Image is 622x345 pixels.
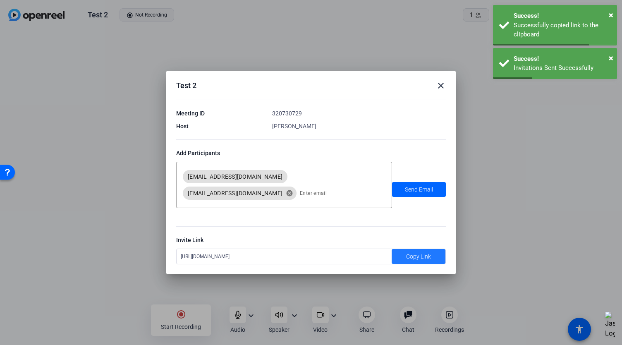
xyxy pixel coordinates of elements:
span: × [609,10,613,20]
span: Copy Link [406,252,431,261]
div: Add Participants [176,149,446,157]
span: [EMAIL_ADDRESS][DOMAIN_NAME] [188,189,282,197]
button: Send Email [392,182,446,197]
span: Send Email [405,185,433,194]
button: Close [609,9,613,21]
span: × [609,53,613,63]
mat-icon: close [436,81,446,91]
div: Successfully copied link to the clipboard [514,21,611,39]
div: 320730729 [272,109,446,117]
div: Success! [514,11,611,21]
div: Invitations Sent Successfully [514,63,611,73]
mat-icon: cancel [282,189,297,197]
button: Copy Link [392,249,445,264]
div: [URL][DOMAIN_NAME] [177,249,392,264]
div: Host [176,122,263,130]
span: [EMAIL_ADDRESS][DOMAIN_NAME] [188,172,282,181]
div: Success! [514,54,611,64]
button: Close [609,52,613,64]
div: Invite Link [176,236,446,244]
div: [PERSON_NAME] [272,122,446,130]
div: Meeting ID [176,109,263,117]
input: Enter email [300,185,385,201]
div: Test 2 [176,81,196,91]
